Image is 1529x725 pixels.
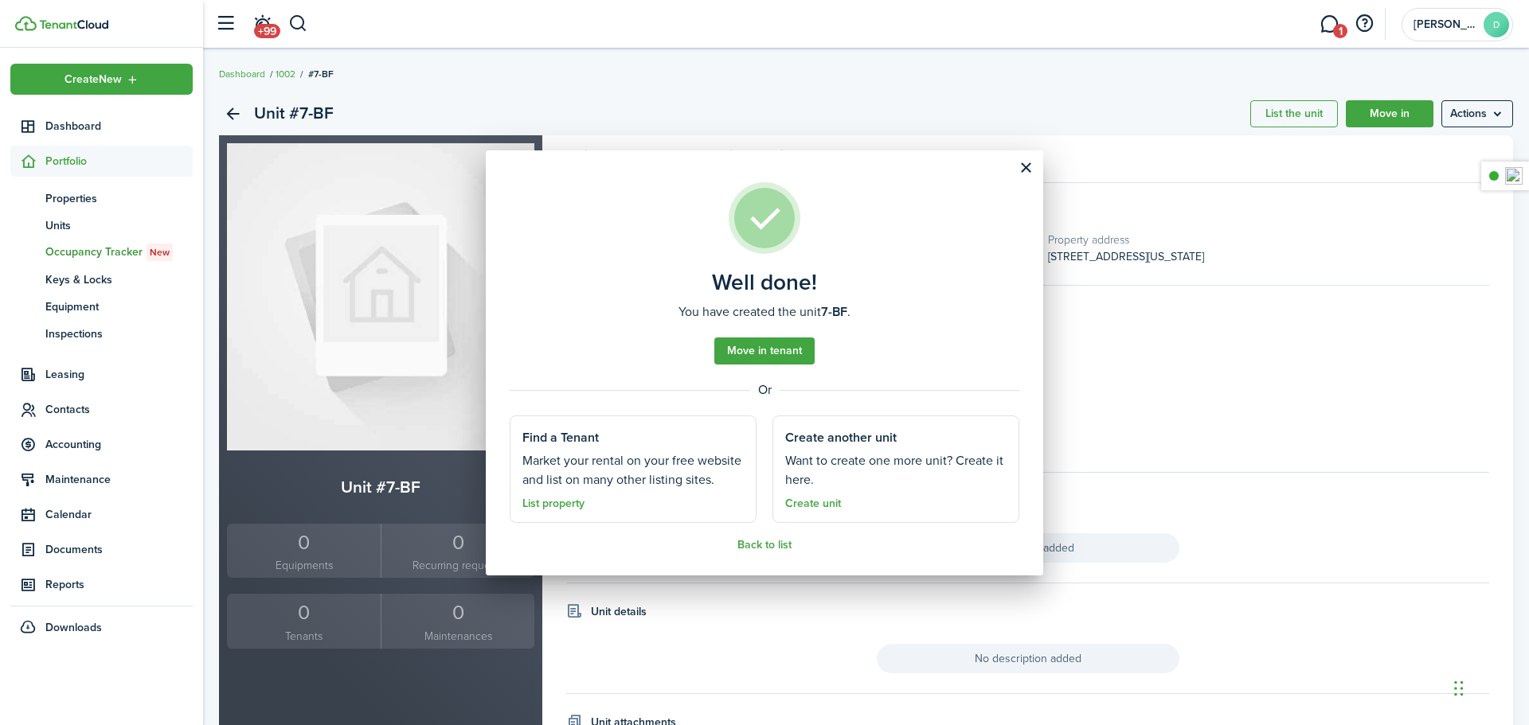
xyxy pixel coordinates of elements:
[785,428,897,447] well-done-section-title: Create another unit
[510,380,1019,400] well-done-separator: Or
[821,302,847,321] b: 7-BF
[678,302,851,322] well-done-description: You have created the unit .
[785,497,841,510] a: Create unit
[1449,649,1529,725] iframe: Chat Widget
[712,270,817,295] well-done-title: Well done!
[714,337,815,364] a: Move in tenant
[785,451,1007,489] well-done-section-description: Want to create one more unit? Create it here.
[522,497,585,510] a: List property
[522,451,744,489] well-done-section-description: Market your rental on your free website and list on many other listing sites.
[522,428,599,447] well-done-section-title: Find a Tenant
[737,539,792,552] a: Back to list
[1012,154,1039,181] button: Close modal
[1454,665,1464,712] div: Drag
